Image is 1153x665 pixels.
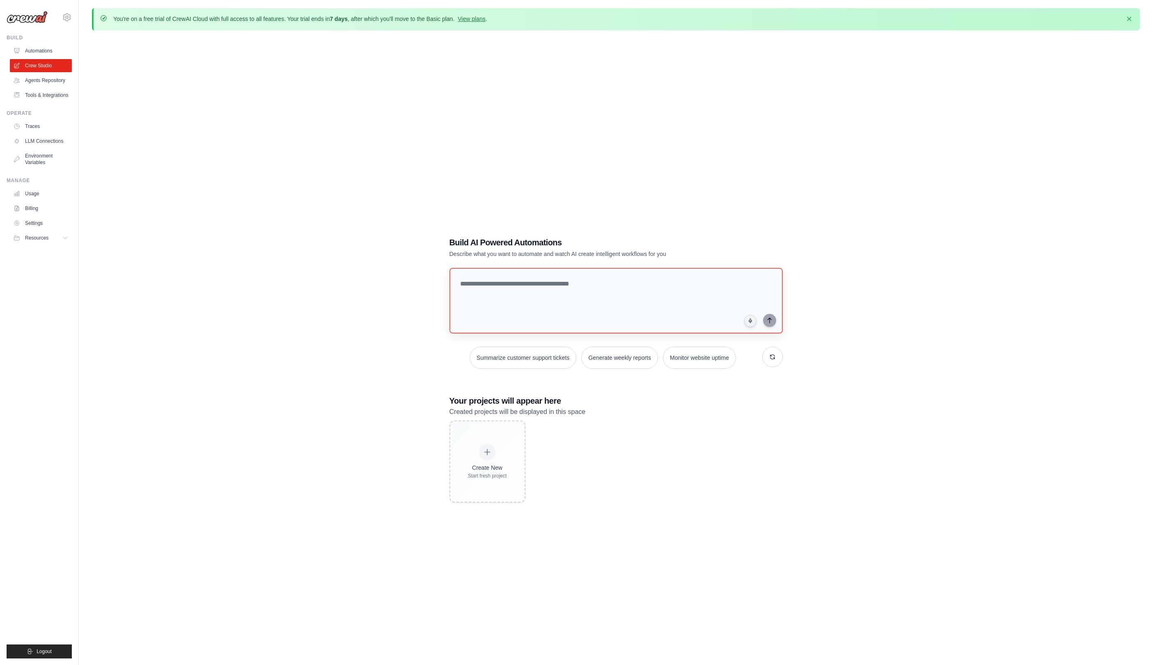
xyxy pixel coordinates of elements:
[663,347,736,369] button: Monitor website uptime
[10,89,72,102] a: Tools & Integrations
[7,34,72,41] div: Build
[10,120,72,133] a: Traces
[113,15,487,23] p: You're on a free trial of CrewAI Cloud with full access to all features. Your trial ends in , aft...
[10,44,72,57] a: Automations
[762,347,783,367] button: Get new suggestions
[25,235,48,241] span: Resources
[7,177,72,184] div: Manage
[10,74,72,87] a: Agents Repository
[449,250,725,258] p: Describe what you want to automate and watch AI create intelligent workflows for you
[10,59,72,72] a: Crew Studio
[449,237,725,248] h1: Build AI Powered Automations
[7,644,72,658] button: Logout
[10,187,72,200] a: Usage
[7,110,72,117] div: Operate
[470,347,576,369] button: Summarize customer support tickets
[10,149,72,169] a: Environment Variables
[468,473,507,479] div: Start fresh project
[449,407,783,417] p: Created projects will be displayed in this space
[581,347,658,369] button: Generate weekly reports
[744,315,756,327] button: Click to speak your automation idea
[10,217,72,230] a: Settings
[37,648,52,655] span: Logout
[458,16,485,22] a: View plans
[449,395,783,407] h3: Your projects will appear here
[10,202,72,215] a: Billing
[7,11,48,23] img: Logo
[468,464,507,472] div: Create New
[10,231,72,245] button: Resources
[10,135,72,148] a: LLM Connections
[330,16,348,22] strong: 7 days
